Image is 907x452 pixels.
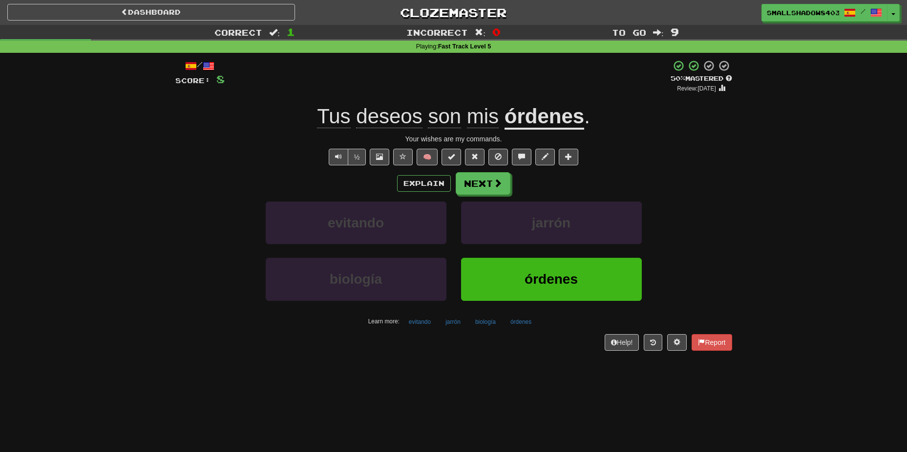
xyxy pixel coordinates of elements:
[317,105,350,128] span: Tus
[310,4,597,21] a: Clozemaster
[861,8,865,15] span: /
[492,26,501,38] span: 0
[559,149,578,165] button: Add to collection (alt+a)
[269,28,280,37] span: :
[461,202,642,244] button: jarrón
[677,85,716,92] small: Review: [DATE]
[356,105,422,128] span: deseos
[644,334,662,351] button: Round history (alt+y)
[512,149,531,165] button: Discuss sentence (alt+u)
[488,149,508,165] button: Ignore sentence (alt+i)
[584,105,590,128] span: .
[692,334,732,351] button: Report
[671,26,679,38] span: 9
[461,258,642,300] button: órdenes
[505,105,584,130] u: órdenes
[440,315,466,329] button: jarrón
[406,27,468,37] span: Incorrect
[465,149,485,165] button: Reset to 0% Mastered (alt+r)
[368,318,400,325] small: Learn more:
[525,271,578,287] span: órdenes
[653,28,664,37] span: :
[7,4,295,21] a: Dashboard
[505,315,537,329] button: órdenes
[442,149,461,165] button: Set this sentence to 100% Mastered (alt+m)
[329,149,348,165] button: Play sentence audio (ctl+space)
[671,74,732,83] div: Mastered
[327,149,366,165] div: Text-to-speech controls
[330,271,382,287] span: biología
[175,134,732,144] div: Your wishes are my commands.
[266,258,446,300] button: biología
[397,175,451,192] button: Explain
[475,28,485,37] span: :
[403,315,436,329] button: evitando
[470,315,501,329] button: biología
[266,202,446,244] button: evitando
[287,26,295,38] span: 1
[348,149,366,165] button: ½
[175,60,225,72] div: /
[761,4,887,22] a: SmallShadow8403 /
[467,105,499,128] span: mis
[175,76,211,85] span: Score:
[328,215,384,230] span: evitando
[216,73,225,85] span: 8
[428,105,461,128] span: son
[535,149,555,165] button: Edit sentence (alt+d)
[767,8,839,17] span: SmallShadow8403
[393,149,413,165] button: Favorite sentence (alt+f)
[214,27,262,37] span: Correct
[612,27,646,37] span: To go
[456,172,510,195] button: Next
[370,149,389,165] button: Show image (alt+x)
[532,215,570,230] span: jarrón
[438,43,491,50] strong: Fast Track Level 5
[417,149,438,165] button: 🧠
[605,334,639,351] button: Help!
[671,74,685,82] span: 50 %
